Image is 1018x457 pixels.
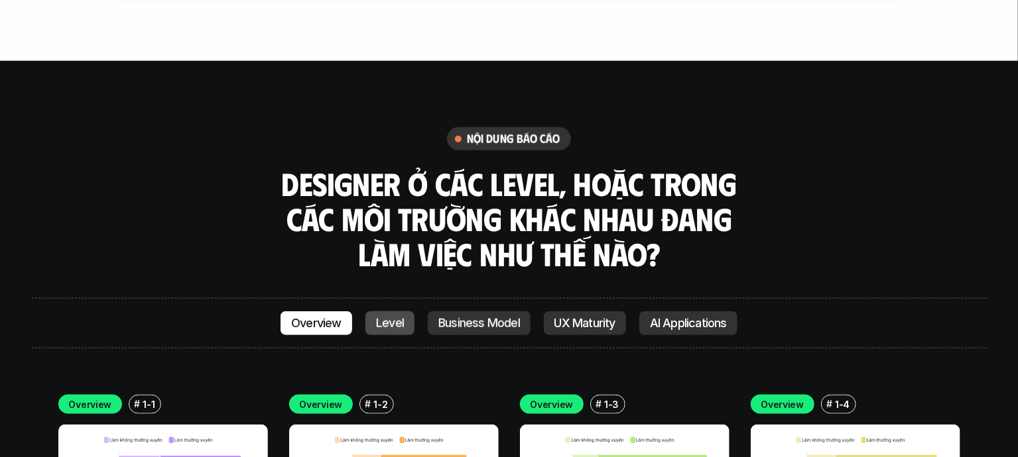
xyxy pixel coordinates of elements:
[428,311,531,335] a: Business Model
[69,397,112,411] p: Overview
[544,311,626,335] a: UX Maturity
[826,399,832,409] h6: #
[761,397,804,411] p: Overview
[835,397,850,411] p: 1-4
[554,317,615,330] p: UX Maturity
[277,166,741,271] h3: Designer ở các level, hoặc trong các môi trường khác nhau đang làm việc như thế nào?
[365,311,414,335] a: Level
[467,131,560,146] h6: nội dung báo cáo
[639,311,737,335] a: AI Applications
[281,311,352,335] a: Overview
[650,317,727,330] p: AI Applications
[376,317,404,330] p: Level
[291,317,342,330] p: Overview
[373,397,387,411] p: 1-2
[596,399,602,409] h6: #
[134,399,140,409] h6: #
[531,397,574,411] p: Overview
[365,399,371,409] h6: #
[604,397,619,411] p: 1-3
[300,397,343,411] p: Overview
[438,317,520,330] p: Business Model
[143,397,155,411] p: 1-1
